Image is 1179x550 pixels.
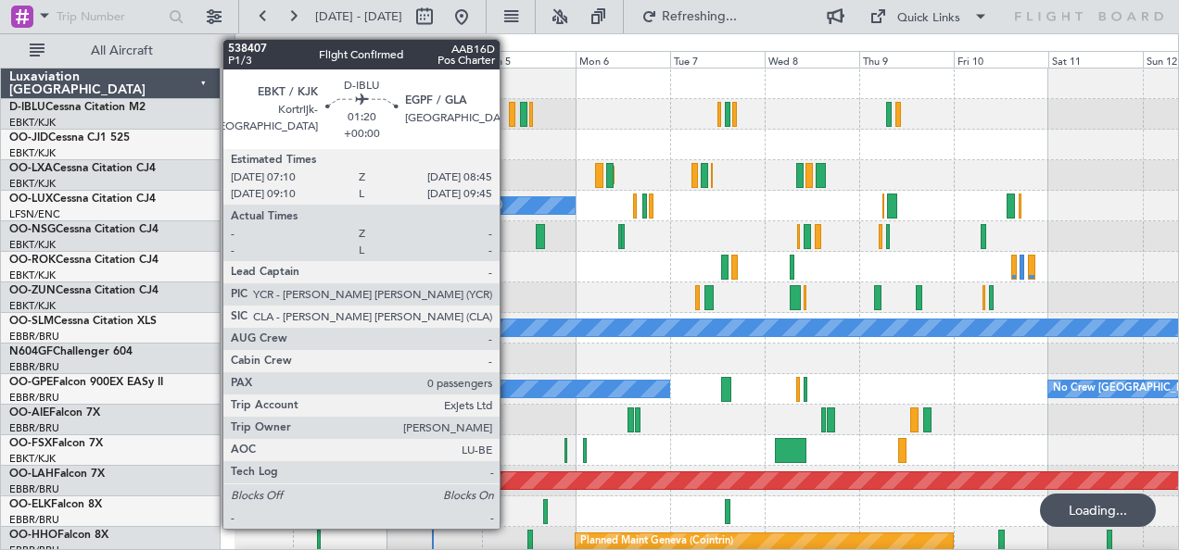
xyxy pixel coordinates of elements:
[9,438,103,449] a: OO-FSXFalcon 7X
[9,299,56,313] a: EBKT/KJK
[9,452,56,466] a: EBKT/KJK
[293,51,387,68] div: Fri 3
[9,469,54,480] span: OO-LAH
[20,36,201,66] button: All Aircraft
[9,285,158,296] a: OO-ZUNCessna Citation CJ4
[9,316,54,327] span: OO-SLM
[9,102,146,113] a: D-IBLUCessna Citation M2
[9,102,45,113] span: D-IBLU
[9,438,52,449] span: OO-FSX
[9,469,105,480] a: OO-LAHFalcon 7X
[576,51,670,68] div: Mon 6
[9,499,102,510] a: OO-ELKFalcon 8X
[9,224,158,235] a: OO-NSGCessna Citation CJ4
[670,51,765,68] div: Tue 7
[633,2,744,31] button: Refreshing...
[315,8,402,25] span: [DATE] - [DATE]
[9,207,60,221] a: LFSN/ENC
[9,285,56,296] span: OO-ZUN
[9,530,108,541] a: OO-HHOFalcon 8X
[9,377,53,388] span: OO-GPE
[9,255,158,266] a: OO-ROKCessna Citation CJ4
[9,163,156,174] a: OO-LXACessna Citation CJ4
[9,269,56,282] a: EBKT/KJK
[482,51,577,68] div: Sun 5
[1040,494,1156,527] div: Loading...
[387,51,482,68] div: Sat 4
[9,238,56,252] a: EBKT/KJK
[9,177,56,191] a: EBKT/KJK
[9,163,53,174] span: OO-LXA
[9,346,133,357] a: N604GFChallenger 604
[765,51,859,68] div: Wed 8
[9,224,56,235] span: OO-NSG
[9,132,130,144] a: OO-JIDCessna CJ1 525
[661,10,739,23] span: Refreshing...
[9,391,59,405] a: EBBR/BRU
[198,51,293,68] div: Thu 2
[897,9,960,28] div: Quick Links
[57,3,163,31] input: Trip Number
[9,407,100,419] a: OO-AIEFalcon 7X
[9,482,59,496] a: EBBR/BRU
[1048,51,1143,68] div: Sat 11
[9,407,49,419] span: OO-AIE
[9,513,59,527] a: EBBR/BRU
[48,44,196,57] span: All Aircraft
[238,37,270,53] div: [DATE]
[9,421,59,435] a: EBBR/BRU
[9,132,48,144] span: OO-JID
[9,530,57,541] span: OO-HHO
[191,161,277,189] div: AOG Maint Rimini
[9,377,163,388] a: OO-GPEFalcon 900EX EASy II
[392,192,502,219] div: No Crew Nancy (Essey)
[9,316,157,327] a: OO-SLMCessna Citation XLS
[9,194,53,205] span: OO-LUX
[9,360,59,374] a: EBBR/BRU
[9,330,59,344] a: EBBR/BRU
[9,255,56,266] span: OO-ROK
[954,51,1048,68] div: Fri 10
[859,51,954,68] div: Thu 9
[9,146,56,160] a: EBKT/KJK
[9,116,56,130] a: EBKT/KJK
[860,2,997,31] button: Quick Links
[203,375,284,403] div: No Crew Malaga
[9,346,53,357] span: N604GF
[9,194,156,205] a: OO-LUXCessna Citation CJ4
[9,499,51,510] span: OO-ELK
